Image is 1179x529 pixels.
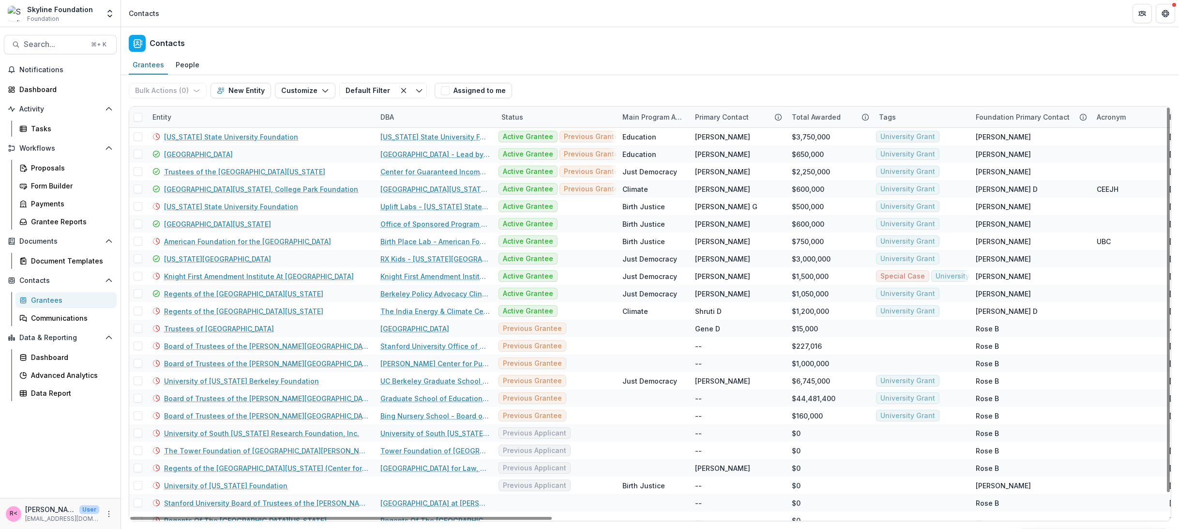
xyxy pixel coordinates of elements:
[792,306,829,316] div: $1,200,000
[31,256,109,266] div: Document Templates
[172,56,203,75] a: People
[380,411,490,421] a: Bing Nursery School - Board of Trustees of the [PERSON_NAME][GEOGRAPHIC_DATA]
[617,112,689,122] div: Main Program Area of Org
[792,271,829,281] div: $1,500,000
[564,168,623,176] span: Previous Grantee
[880,133,935,141] span: University Grant
[19,237,101,246] span: Documents
[792,428,801,438] div: $0
[786,107,873,127] div: Total Awarded
[976,393,999,404] div: Rose B
[380,306,490,316] a: The India Energy & Climate Center (IECC) - Regents of the [GEOGRAPHIC_DATA][US_STATE]
[792,202,824,212] div: $500,000
[503,377,562,385] span: Previous Grantee
[695,376,750,386] div: [PERSON_NAME]
[19,84,109,94] div: Dashboard
[503,272,553,280] span: Active Grantee
[164,498,369,508] a: Stanford University Board of Trustees of the [PERSON_NAME] Junior
[1091,107,1164,127] div: Acronym
[622,254,677,264] div: Just Democracy
[695,498,702,508] div: --
[24,40,85,49] span: Search...
[976,376,999,386] div: Rose B
[79,505,99,514] p: User
[976,341,999,351] div: Rose B
[164,149,233,159] a: [GEOGRAPHIC_DATA]
[164,341,369,351] a: Board of Trustees of the [PERSON_NAME][GEOGRAPHIC_DATA]
[880,412,935,420] span: University Grant
[792,132,830,142] div: $3,750,000
[503,133,553,141] span: Active Grantee
[380,184,490,194] a: [GEOGRAPHIC_DATA][US_STATE], College Park Foundation ( UMCPF )
[970,112,1075,122] div: Foundation Primary Contact
[792,446,801,456] div: $0
[380,498,490,508] a: [GEOGRAPHIC_DATA] at [PERSON_NAME][GEOGRAPHIC_DATA] Board of Trustees of the [PERSON_NAME] Junior
[4,273,117,288] button: Open Contacts
[622,184,648,194] div: Climate
[564,185,623,193] span: Previous Grantee
[880,272,925,280] span: Special Case
[503,394,562,403] span: Previous Grantee
[380,324,449,334] a: [GEOGRAPHIC_DATA]
[380,254,490,264] a: RX Kids - [US_STATE][GEOGRAPHIC_DATA]
[164,271,354,281] a: Knight First Amendment Institute At [GEOGRAPHIC_DATA]
[380,132,490,142] a: [US_STATE] State University Foundation
[503,359,562,368] span: Previous Grantee
[31,370,109,380] div: Advanced Analytics
[976,167,1031,177] div: [PERSON_NAME]
[792,219,824,229] div: $600,000
[164,306,323,316] a: Regents of the [GEOGRAPHIC_DATA][US_STATE]
[380,202,490,212] a: Uplift Labs - [US_STATE] State University Foundation
[880,185,935,193] span: University Grant
[4,233,117,249] button: Open Documents
[695,289,750,299] div: [PERSON_NAME]
[873,112,902,122] div: Tags
[15,214,117,230] a: Grantee Reports
[622,202,665,212] div: Birth Justice
[792,149,824,159] div: $650,000
[976,498,999,508] div: Rose B
[622,306,648,316] div: Climate
[31,313,109,323] div: Communications
[880,220,935,228] span: University Grant
[172,58,203,72] div: People
[164,202,298,212] a: [US_STATE] State University Foundation
[695,167,750,177] div: [PERSON_NAME]
[15,196,117,212] a: Payments
[411,83,427,98] button: Toggle menu
[622,149,656,159] div: Education
[503,255,553,263] span: Active Grantee
[976,219,1031,229] div: [PERSON_NAME]
[695,184,750,194] div: [PERSON_NAME]
[792,167,830,177] div: $2,250,000
[976,202,1031,212] div: [PERSON_NAME]
[15,253,117,269] a: Document Templates
[375,107,496,127] div: DBA
[164,289,323,299] a: Regents of the [GEOGRAPHIC_DATA][US_STATE]
[976,306,1038,316] div: [PERSON_NAME] D
[15,385,117,401] a: Data Report
[380,376,490,386] a: UC Berkeley Graduate School of Journalism - [GEOGRAPHIC_DATA][US_STATE] Berkeley Foundation
[380,219,490,229] a: Office of Sponsored Program - [GEOGRAPHIC_DATA][US_STATE]
[15,349,117,365] a: Dashboard
[617,107,689,127] div: Main Program Area of Org
[380,358,490,369] a: [PERSON_NAME] Center for Public Service - Board of Trustees of the [PERSON_NAME][GEOGRAPHIC_DATA]
[1097,236,1111,247] div: UBC
[792,515,801,526] div: $0
[976,271,1031,281] div: [PERSON_NAME]
[695,132,750,142] div: [PERSON_NAME]
[503,464,566,472] span: Previous Applicant
[15,121,117,137] a: Tasks
[695,236,750,247] div: [PERSON_NAME]
[380,393,490,404] a: Graduate School of Education - Board of Trustees of the [PERSON_NAME][GEOGRAPHIC_DATA]
[503,412,562,420] span: Previous Grantee
[564,133,623,141] span: Previous Grantee
[880,290,935,298] span: University Grant
[129,8,159,18] div: Contacts
[164,254,271,264] a: [US_STATE][GEOGRAPHIC_DATA]
[19,277,101,285] span: Contacts
[503,325,562,333] span: Previous Grantee
[976,358,999,369] div: Rose B
[380,271,490,281] a: Knight First Amendment Institute at [GEOGRAPHIC_DATA]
